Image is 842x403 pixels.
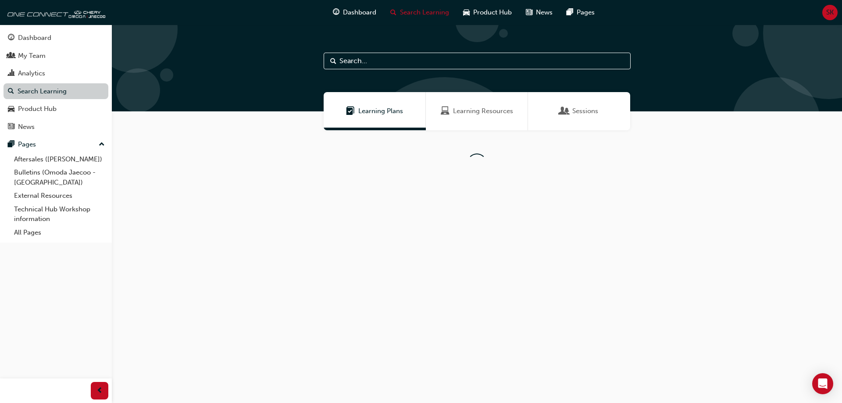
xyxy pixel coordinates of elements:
span: News [536,7,553,18]
input: Search... [324,53,631,69]
span: Dashboard [343,7,376,18]
span: car-icon [8,105,14,113]
a: Analytics [4,65,108,82]
span: pages-icon [8,141,14,149]
span: Learning Plans [358,106,403,116]
span: Sessions [560,106,569,116]
img: oneconnect [4,4,105,21]
div: Analytics [18,68,45,78]
a: Dashboard [4,30,108,46]
span: up-icon [99,139,105,150]
a: Product Hub [4,101,108,117]
span: search-icon [390,7,396,18]
div: News [18,122,35,132]
button: DashboardMy TeamAnalyticsSearch LearningProduct HubNews [4,28,108,136]
span: Product Hub [473,7,512,18]
span: news-icon [526,7,532,18]
span: Learning Resources [453,106,513,116]
a: All Pages [11,226,108,239]
button: Pages [4,136,108,153]
span: car-icon [463,7,470,18]
span: Pages [577,7,595,18]
div: Product Hub [18,104,57,114]
a: Bulletins (Omoda Jaecoo - [GEOGRAPHIC_DATA]) [11,166,108,189]
a: Learning ResourcesLearning Resources [426,92,528,130]
span: prev-icon [96,385,103,396]
a: pages-iconPages [560,4,602,21]
span: news-icon [8,123,14,131]
span: SK [826,7,834,18]
button: SK [822,5,838,20]
a: Search Learning [4,83,108,100]
span: Sessions [572,106,598,116]
div: Open Intercom Messenger [812,373,833,394]
a: news-iconNews [519,4,560,21]
span: Learning Resources [441,106,450,116]
span: search-icon [8,88,14,96]
span: pages-icon [567,7,573,18]
div: My Team [18,51,46,61]
div: Dashboard [18,33,51,43]
a: Technical Hub Workshop information [11,203,108,226]
a: guage-iconDashboard [326,4,383,21]
a: car-iconProduct Hub [456,4,519,21]
a: External Resources [11,189,108,203]
span: Search Learning [400,7,449,18]
a: My Team [4,48,108,64]
div: Pages [18,139,36,150]
a: Learning PlansLearning Plans [324,92,426,130]
span: people-icon [8,52,14,60]
span: chart-icon [8,70,14,78]
span: guage-icon [8,34,14,42]
a: SessionsSessions [528,92,630,130]
a: search-iconSearch Learning [383,4,456,21]
span: guage-icon [333,7,339,18]
a: News [4,119,108,135]
a: Aftersales ([PERSON_NAME]) [11,153,108,166]
span: Learning Plans [346,106,355,116]
span: Search [330,56,336,66]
